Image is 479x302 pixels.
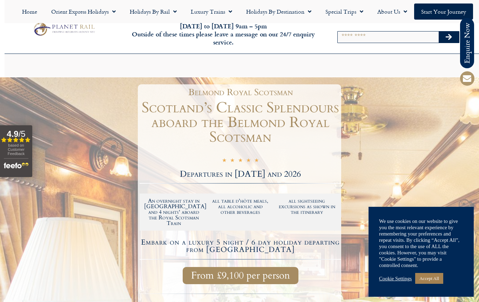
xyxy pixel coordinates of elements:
h1: Belmond Royal Scotsman [143,88,338,97]
h1: Scotland’s Classic Splendours aboard the Belmond Royal Scotsman [140,100,341,145]
div: We use cookies on our website to give you the most relevant experience by remembering your prefer... [379,218,463,268]
h2: An overnight stay in [GEOGRAPHIC_DATA] and 4 nights' aboard the Royal Scotsman Train [144,198,204,226]
span: From £9,100 per person [191,271,290,280]
a: From £9,100 per person [183,267,298,284]
a: Holidays by Rail [123,3,184,20]
a: Holidays by Destination [239,3,318,20]
i: ☆ [222,157,227,165]
a: Accept All [415,273,443,284]
i: ☆ [230,157,235,165]
a: Start your Journey [414,3,473,20]
h2: all table d'hôte meals, all alcoholic and other beverages [211,198,270,215]
i: ☆ [238,157,243,165]
a: Luxury Trains [184,3,239,20]
a: Home [15,3,44,20]
a: Cookie Settings [379,275,412,282]
h6: [DATE] to [DATE] 9am – 5pm Outside of these times please leave a message on our 24/7 enquiry serv... [129,22,317,47]
h4: Embark on a luxury 5 night / 6 day holiday departing from [GEOGRAPHIC_DATA] [141,239,340,253]
a: Orient Express Holidays [44,3,123,20]
a: Special Trips [318,3,370,20]
a: About Us [370,3,414,20]
h2: all sightseeing excursions as shown in the itinerary [277,198,337,215]
h2: Departures in [DATE] and 2026 [140,170,341,178]
i: ☆ [254,157,259,165]
img: Planet Rail Train Holidays Logo [31,21,97,37]
i: ☆ [246,157,251,165]
button: Search [439,31,459,43]
div: 5/5 [222,156,259,165]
